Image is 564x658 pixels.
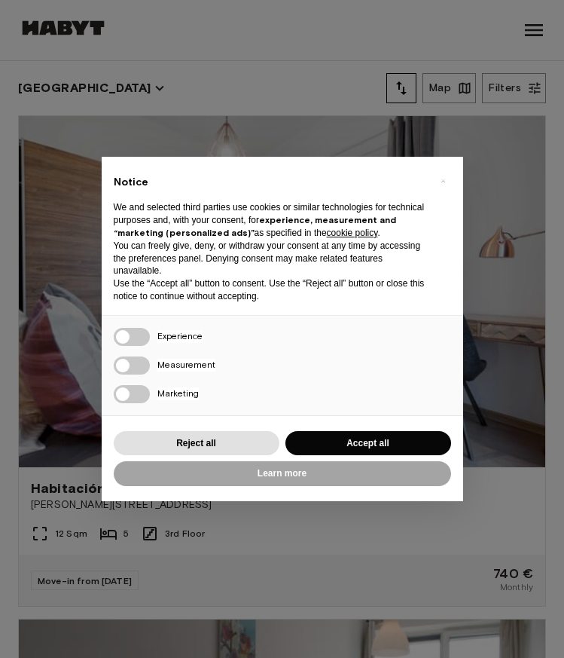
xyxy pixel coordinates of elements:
strong: experience, measurement and “marketing (personalized ads)” [114,214,396,238]
button: Reject all [114,431,279,456]
button: Close this notice [431,169,456,193]
button: Learn more [114,461,451,486]
a: cookie policy [327,228,378,238]
span: × [441,172,446,190]
p: We and selected third parties use cookies or similar technologies for technical purposes and, wit... [114,201,427,239]
h2: Notice [114,175,427,190]
p: You can freely give, deny, or withdraw your consent at any time by accessing the preferences pane... [114,240,427,277]
span: Experience [157,330,203,343]
span: Marketing [157,387,199,400]
span: Measurement [157,359,215,372]
p: Use the “Accept all” button to consent. Use the “Reject all” button or close this notice to conti... [114,277,427,303]
button: Accept all [285,431,451,456]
